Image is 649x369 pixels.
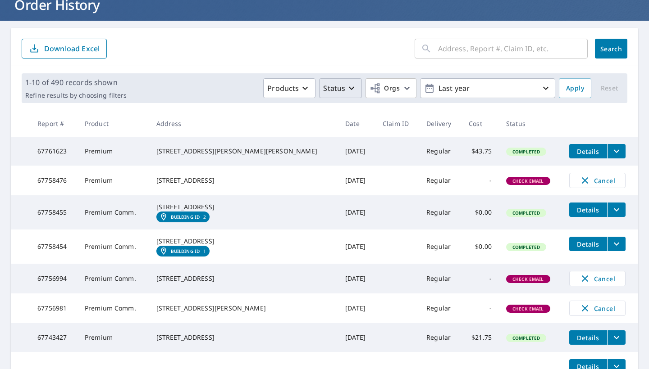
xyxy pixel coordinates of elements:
[323,83,345,94] p: Status
[462,166,499,195] td: -
[462,293,499,323] td: -
[419,166,462,195] td: Regular
[78,229,149,264] td: Premium Comm.
[507,148,545,155] span: Completed
[419,110,462,137] th: Delivery
[566,83,584,94] span: Apply
[22,39,107,58] button: Download Excel
[44,44,100,54] p: Download Excel
[171,248,200,254] em: Building ID
[338,110,375,137] th: Date
[607,144,626,158] button: filesDropdownBtn-67761623
[462,137,499,166] td: $43.75
[462,195,499,229] td: $0.00
[499,110,562,137] th: Status
[569,271,626,286] button: Cancel
[602,45,620,53] span: Search
[420,78,555,98] button: Last year
[149,110,338,137] th: Address
[338,229,375,264] td: [DATE]
[78,293,149,323] td: Premium Comm.
[156,147,331,156] div: [STREET_ADDRESS][PERSON_NAME][PERSON_NAME]
[78,323,149,352] td: Premium
[569,202,607,217] button: detailsBtn-67758455
[156,176,331,185] div: [STREET_ADDRESS]
[595,39,627,58] button: Search
[607,330,626,345] button: filesDropdownBtn-67743427
[78,195,149,229] td: Premium Comm.
[267,83,299,94] p: Products
[78,137,149,166] td: Premium
[30,293,78,323] td: 67756981
[575,206,602,214] span: Details
[559,78,591,98] button: Apply
[419,137,462,166] td: Regular
[569,237,607,251] button: detailsBtn-67758454
[575,147,602,156] span: Details
[575,333,602,342] span: Details
[78,166,149,195] td: Premium
[419,323,462,352] td: Regular
[507,306,549,312] span: Check Email
[156,304,331,313] div: [STREET_ADDRESS][PERSON_NAME]
[569,144,607,158] button: detailsBtn-67761623
[338,323,375,352] td: [DATE]
[507,178,549,184] span: Check Email
[507,335,545,341] span: Completed
[30,264,78,293] td: 67756994
[78,264,149,293] td: Premium Comm.
[319,78,362,98] button: Status
[462,110,499,137] th: Cost
[156,333,331,342] div: [STREET_ADDRESS]
[462,229,499,264] td: $0.00
[569,330,607,345] button: detailsBtn-67743427
[462,264,499,293] td: -
[419,293,462,323] td: Regular
[156,211,210,222] a: Building ID2
[419,264,462,293] td: Regular
[338,166,375,195] td: [DATE]
[338,293,375,323] td: [DATE]
[30,323,78,352] td: 67743427
[156,202,331,211] div: [STREET_ADDRESS]
[30,195,78,229] td: 67758455
[435,81,540,96] p: Last year
[171,214,200,220] em: Building ID
[156,246,210,256] a: Building ID1
[30,229,78,264] td: 67758454
[507,210,545,216] span: Completed
[438,36,588,61] input: Address, Report #, Claim ID, etc.
[579,303,616,314] span: Cancel
[78,110,149,137] th: Product
[507,276,549,282] span: Check Email
[569,301,626,316] button: Cancel
[370,83,400,94] span: Orgs
[375,110,419,137] th: Claim ID
[507,244,545,250] span: Completed
[338,264,375,293] td: [DATE]
[462,323,499,352] td: $21.75
[156,237,331,246] div: [STREET_ADDRESS]
[419,229,462,264] td: Regular
[575,240,602,248] span: Details
[607,202,626,217] button: filesDropdownBtn-67758455
[419,195,462,229] td: Regular
[569,173,626,188] button: Cancel
[579,273,616,284] span: Cancel
[30,110,78,137] th: Report #
[607,237,626,251] button: filesDropdownBtn-67758454
[263,78,315,98] button: Products
[30,137,78,166] td: 67761623
[579,175,616,186] span: Cancel
[338,137,375,166] td: [DATE]
[338,195,375,229] td: [DATE]
[156,274,331,283] div: [STREET_ADDRESS]
[30,166,78,195] td: 67758476
[25,77,127,88] p: 1-10 of 490 records shown
[25,91,127,99] p: Refine results by choosing filters
[366,78,416,98] button: Orgs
